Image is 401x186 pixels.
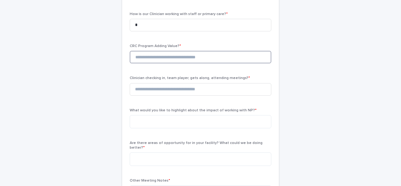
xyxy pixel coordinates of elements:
span: Clinician checking in, team player, gets along, attending meetings? [130,76,250,80]
span: Are there areas of opportunity for in your facility? What could we be doing better? [130,141,263,149]
span: How is our Clinician working with staff or primary care? [130,12,228,16]
span: What would you like to highlight about the impact of working with NP? [130,109,257,112]
span: CRC Program Adding Value? [130,44,181,48]
span: Other Meeting Notes [130,179,170,183]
